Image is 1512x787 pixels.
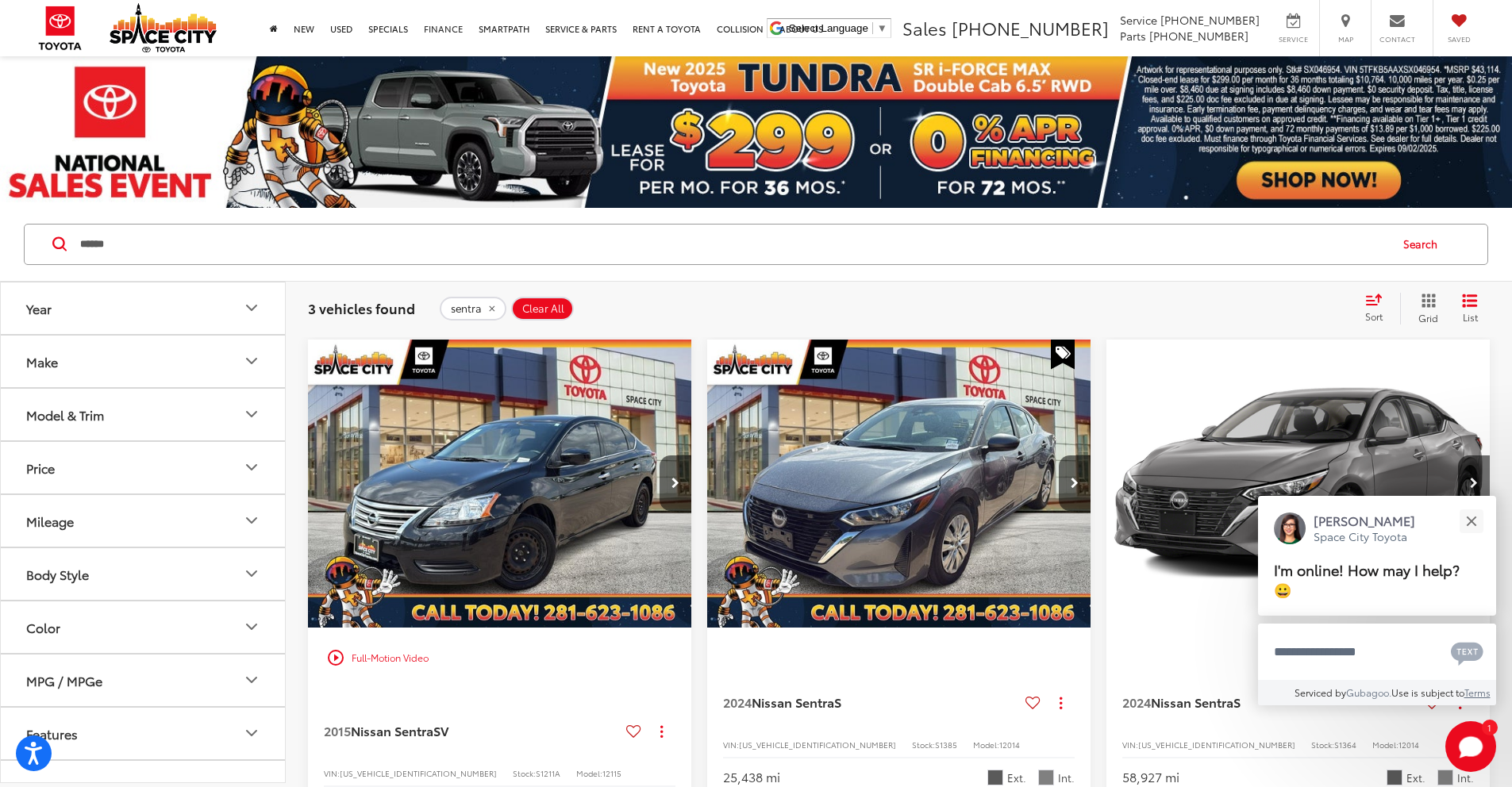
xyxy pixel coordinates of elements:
button: Search [1388,225,1460,264]
svg: Text [1451,640,1483,666]
a: Terms [1464,685,1491,699]
img: 2015 Nissan Sentra SV FWD [307,340,693,629]
span: Use is subject to [1391,685,1464,699]
img: Space City Toyota [110,3,217,52]
button: MPG / MPGeMPG / MPGe [1,655,287,706]
span: sentra [451,302,482,315]
button: Next image [1059,455,1091,511]
span: Select Language [789,22,868,34]
span: VIN: [324,767,340,779]
span: [PHONE_NUMBER] [1160,12,1260,28]
span: Service [1120,12,1157,28]
span: Service [1275,34,1311,44]
div: Make [26,354,58,369]
button: Close [1454,504,1488,538]
span: Map [1328,34,1363,44]
span: Stock: [1311,739,1334,751]
a: 2024Nissan SentraS [1122,693,1418,711]
span: Ext. [1406,770,1425,785]
span: Special [1051,340,1075,370]
div: 25,438 mi [723,768,780,786]
span: S [834,693,841,711]
button: Actions [648,717,675,745]
div: Color [26,620,60,635]
button: Grid View [1400,293,1450,324]
a: Gubagoo. [1346,685,1391,699]
img: 2024 Nissan Sentra S [1106,340,1491,629]
div: Year [242,298,261,317]
p: Space City Toyota [1314,529,1415,544]
span: 2024 [723,693,752,711]
button: Model & TrimModel & Trim [1,389,287,440]
form: Search by Make, Model, or Keyword [79,225,1388,263]
a: 2024 Nissan Sentra S2024 Nissan Sentra S2024 Nissan Sentra S2024 Nissan Sentra S [1106,340,1491,628]
span: 2015 [324,721,351,739]
button: MakeMake [1,336,287,387]
div: 58,927 mi [1122,768,1179,786]
div: Body Style [26,566,89,582]
span: S1385 [935,739,957,751]
button: Chat with SMS [1446,634,1488,670]
a: 2015Nissan SentraSV [324,722,620,739]
div: Model & Trim [26,407,104,422]
span: S [1233,693,1241,711]
span: ▼ [877,22,887,34]
span: Model: [973,739,999,751]
div: MPG / MPGe [242,670,261,689]
button: ColorColor [1,601,287,653]
span: Ext. [1007,770,1026,785]
a: 2024Nissan SentraS [723,693,1019,711]
div: Year [26,301,52,316]
span: Stock: [912,739,935,751]
span: SV [433,721,448,739]
span: Grid [1418,311,1438,324]
span: Nissan Sentra [1151,693,1233,711]
span: Saved [1441,34,1476,44]
div: 2015 Nissan Sentra SV 0 [307,340,693,628]
span: [PHONE_NUMBER] [1149,28,1248,44]
button: List View [1450,293,1490,324]
span: S1364 [1334,739,1356,751]
span: [PHONE_NUMBER] [952,15,1109,40]
button: remove sentra [440,297,506,321]
span: Contact [1379,34,1415,44]
span: Nissan Sentra [752,693,834,711]
div: Close[PERSON_NAME]Space City ToyotaI'm online! How may I help? 😀Type your messageChat with SMSSen... [1258,496,1496,705]
div: Make [242,351,261,370]
span: Int. [1058,770,1075,785]
button: Select sort value [1357,293,1400,324]
span: Stock: [513,767,536,779]
button: Body StyleBody Style [1,548,287,600]
button: Next image [660,455,691,511]
span: VIN: [723,739,739,751]
a: Select Language​ [789,22,887,34]
button: Clear All [511,297,574,321]
span: Sales [902,15,947,40]
div: Mileage [242,511,261,530]
span: VIN: [1122,739,1138,751]
span: [US_VEHICLE_IDENTIFICATION_NUMBER] [340,767,497,779]
span: Gun Metallic [1387,770,1402,785]
div: Price [26,460,55,475]
span: Clear All [522,302,564,315]
div: Color [242,617,261,636]
span: dropdown dots [1060,697,1062,709]
button: FeaturesFeatures [1,708,287,759]
div: Model & Trim [242,405,261,424]
div: 2024 Nissan Sentra S 0 [1106,340,1491,628]
span: 3 vehicles found [308,298,415,317]
button: Toggle Chat Window [1445,721,1496,772]
span: Sort [1365,309,1383,323]
span: Int. [1457,770,1474,785]
span: S1211A [536,767,560,779]
div: Price [242,458,261,477]
span: 2024 [1122,693,1151,711]
span: Charcoal [1437,770,1453,785]
span: 12014 [999,739,1020,751]
div: Features [242,724,261,743]
button: PricePrice [1,442,287,493]
span: List [1462,310,1478,324]
span: Nissan Sentra [351,721,433,739]
span: Charcoal [1038,770,1054,785]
